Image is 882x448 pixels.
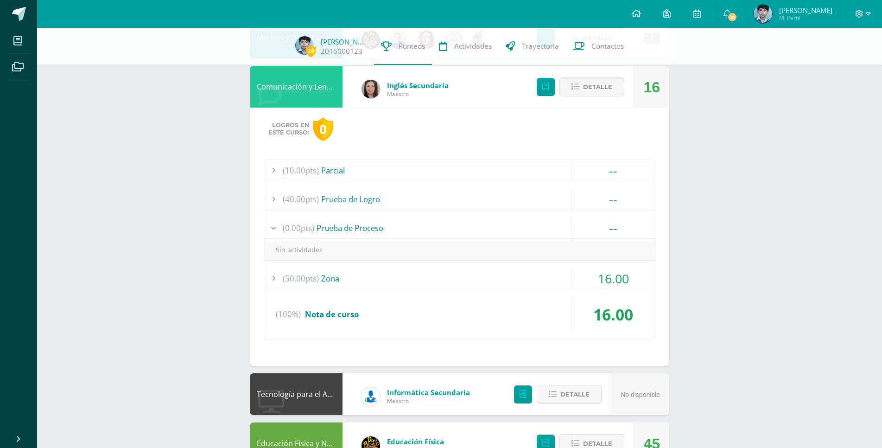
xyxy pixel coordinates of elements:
div: 0 [313,117,333,141]
span: Contactos [591,41,624,51]
span: Inglés Secundaria [387,81,449,90]
span: 16.00 [593,304,633,325]
div: Prueba de Proceso [264,218,655,238]
span: Maestro [387,90,449,98]
a: Actividades [432,28,499,65]
span: (40.00pts) [283,189,319,210]
span: Mi Perfil [779,14,832,22]
img: 4eee16acf979dd6f8c8e8c5c2d1c528a.png [754,5,772,23]
span: Punteos [399,41,425,51]
span: Actividades [454,41,492,51]
a: Contactos [566,28,631,65]
span: -- [609,191,617,208]
span: (0.00pts) [283,218,314,238]
span: Detalle [560,386,590,403]
div: 16 [643,66,660,108]
span: -- [609,162,617,179]
div: Parcial [264,160,655,181]
span: Informática Secundaria [387,388,470,397]
span: (100%) [276,297,301,332]
span: (10.00pts) [283,160,319,181]
a: [PERSON_NAME] [321,37,367,46]
span: 24 [306,45,316,57]
span: Logros en este curso: [268,122,309,136]
img: 6ed6846fa57649245178fca9fc9a58dd.png [362,387,380,406]
span: -- [609,219,617,237]
a: Trayectoria [499,28,566,65]
div: Tecnología para el Aprendizaje y la Comunicación (Informática) [250,373,343,415]
button: Detalle [559,77,624,96]
span: Sin actividades [276,245,323,254]
div: Prueba de Logro [264,189,655,210]
a: Punteos [374,28,432,65]
span: [PERSON_NAME] [779,6,832,15]
div: Comunicación y Lenguaje, Idioma Extranjero Inglés [250,66,343,108]
span: Detalle [583,78,612,96]
span: Educación Física [387,437,444,446]
span: Nota de curso [305,309,359,320]
img: 8af0450cf43d44e38c4a1497329761f3.png [362,80,380,98]
span: Maestro [387,397,470,405]
span: Trayectoria [522,41,559,51]
img: 4eee16acf979dd6f8c8e8c5c2d1c528a.png [295,36,314,55]
button: Detalle [537,385,602,404]
a: 2016000123 [321,46,362,56]
div: Zona [264,268,655,289]
span: 16.00 [598,270,629,287]
span: (50.00pts) [283,268,319,289]
span: No disponible [621,391,660,398]
span: 10 [727,12,737,22]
